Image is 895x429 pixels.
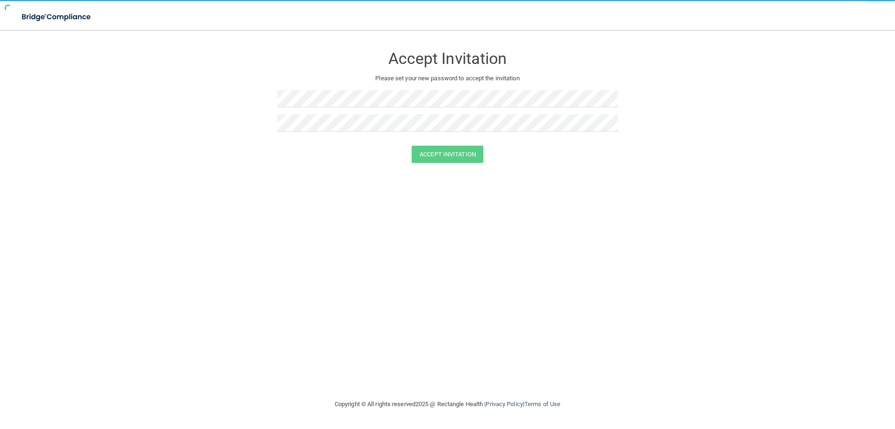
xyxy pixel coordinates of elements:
img: bridge_compliance_login_screen.278c3ca4.svg [14,7,100,27]
p: Please set your new password to accept the invitation [284,73,611,84]
div: Copyright © All rights reserved 2025 @ Rectangle Health | | [277,389,618,419]
a: Terms of Use [524,401,560,408]
a: Privacy Policy [486,401,523,408]
button: Accept Invitation [412,146,483,163]
h3: Accept Invitation [277,50,618,67]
